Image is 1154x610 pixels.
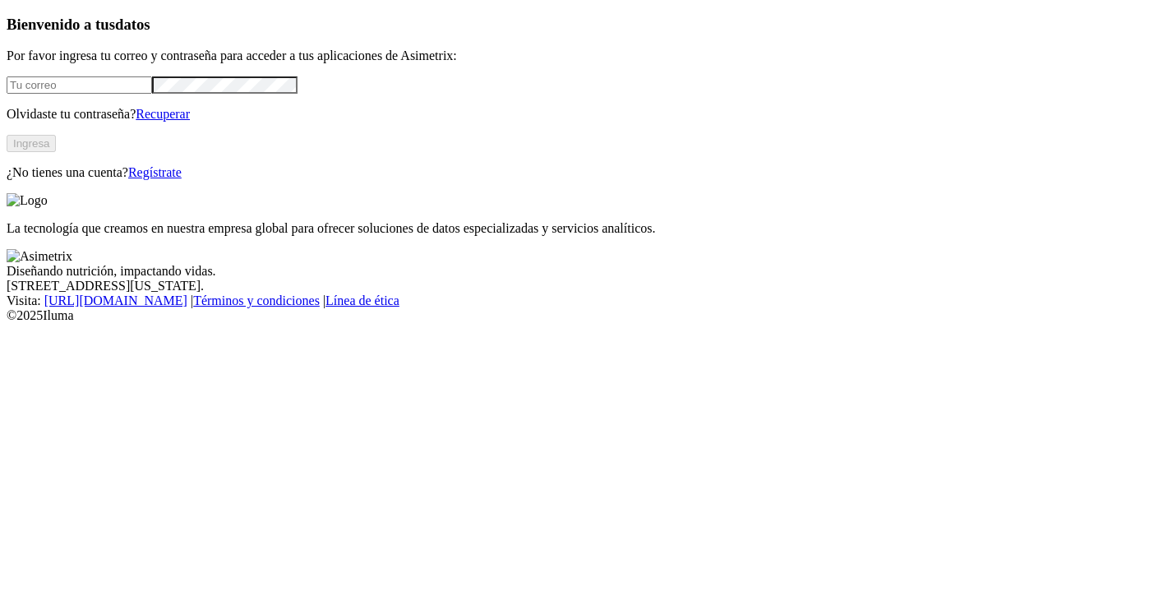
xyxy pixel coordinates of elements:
span: datos [115,16,150,33]
p: La tecnología que creamos en nuestra empresa global para ofrecer soluciones de datos especializad... [7,221,1147,236]
input: Tu correo [7,76,152,94]
button: Ingresa [7,135,56,152]
p: ¿No tienes una cuenta? [7,165,1147,180]
h3: Bienvenido a tus [7,16,1147,34]
a: Términos y condiciones [193,293,320,307]
a: Recuperar [136,107,190,121]
img: Logo [7,193,48,208]
a: Línea de ética [325,293,399,307]
p: Olvidaste tu contraseña? [7,107,1147,122]
div: © 2025 Iluma [7,308,1147,323]
div: Diseñando nutrición, impactando vidas. [7,264,1147,279]
p: Por favor ingresa tu correo y contraseña para acceder a tus aplicaciones de Asimetrix: [7,49,1147,63]
img: Asimetrix [7,249,72,264]
a: [URL][DOMAIN_NAME] [44,293,187,307]
a: Regístrate [128,165,182,179]
div: [STREET_ADDRESS][US_STATE]. [7,279,1147,293]
div: Visita : | | [7,293,1147,308]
